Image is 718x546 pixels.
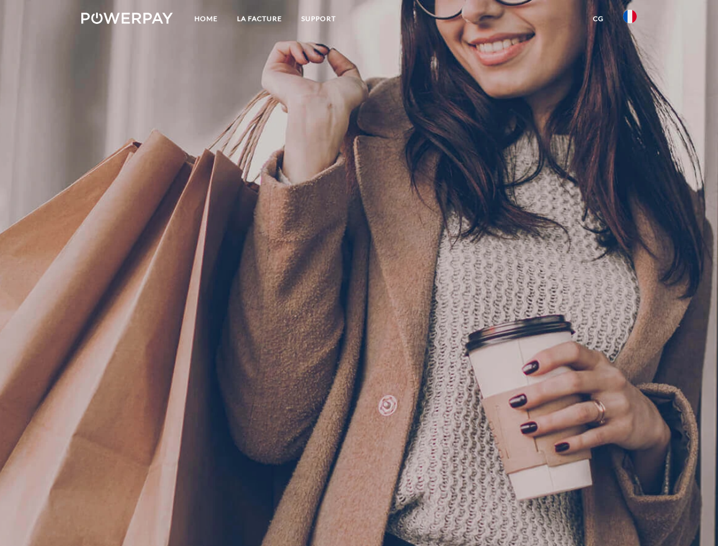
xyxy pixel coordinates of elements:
[623,10,637,23] img: fr
[185,9,227,29] a: Home
[292,9,346,29] a: Support
[583,9,613,29] a: CG
[227,9,292,29] a: LA FACTURE
[81,13,173,24] img: logo-powerpay-white.svg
